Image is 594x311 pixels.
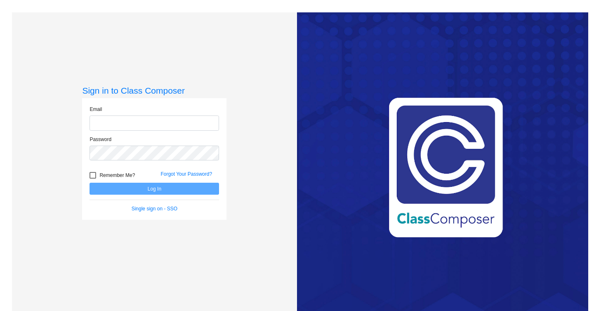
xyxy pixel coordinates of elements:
label: Password [90,136,111,143]
span: Remember Me? [99,170,135,180]
label: Email [90,106,102,113]
a: Forgot Your Password? [160,171,212,177]
a: Single sign on - SSO [132,206,177,212]
button: Log In [90,183,219,195]
h3: Sign in to Class Composer [82,85,226,96]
